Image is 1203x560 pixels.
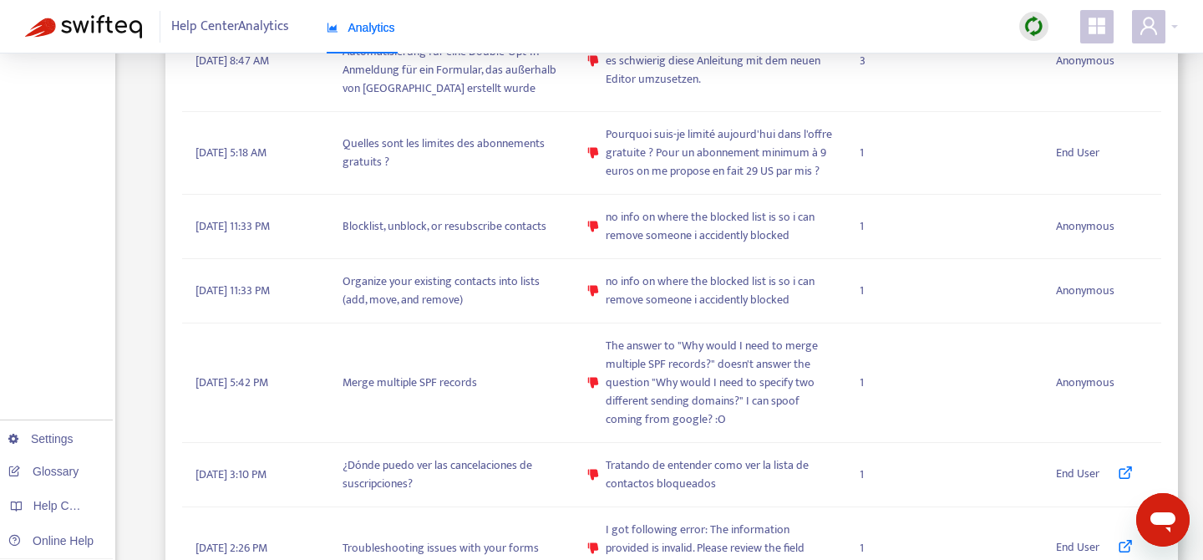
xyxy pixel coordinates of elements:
span: 1 [860,144,864,162]
span: 1 [860,374,864,392]
span: [DATE] 11:33 PM [195,217,270,236]
span: dislike [587,221,599,232]
span: Anonymous [1056,374,1114,392]
span: no info on where the blocked list is so i can remove someone i accidently blocked [606,272,834,309]
span: [DATE] 2:26 PM [195,539,267,557]
iframe: Button to launch messaging window [1136,493,1190,547]
span: dislike [587,469,599,481]
img: Swifteq [25,15,142,38]
span: dislike [587,147,599,159]
a: Online Help [8,534,94,547]
span: [DATE] 11:33 PM [195,282,270,300]
img: sync.dc5367851b00ba804db3.png [1023,16,1044,37]
span: no info on where the blocked list is so i can remove someone i accidently blocked [606,208,834,245]
span: Analytics [327,21,395,34]
span: End User [1056,144,1099,162]
span: The answer to "Why would I need to merge multiple SPF records?" doesn't answer the question "Why ... [606,337,834,429]
td: Klassischer Editor – Einrichten einer Automatisierung für eine Double-Opt-In-Anmeldung für ein Fo... [329,11,574,112]
td: ¿Dónde puedo ver las cancelaciones de suscripciones? [329,443,574,507]
a: Glossary [8,465,79,478]
a: Settings [8,432,74,445]
span: Pourquoi suis-je limité aujourd'hui dans l'offre gratuite ? Pour un abonnement minimum à 9 euros ... [606,125,834,181]
span: dislike [587,55,599,67]
span: Help Centers [33,499,102,512]
span: 1 [860,217,864,236]
span: dislike [587,542,599,554]
span: dislike [587,285,599,297]
td: Quelles sont les limites des abonnements gratuits ? [329,112,574,195]
span: Anonymous [1056,217,1114,236]
span: End User [1056,465,1099,485]
span: Tratando de entender como ver la lista de contactos bloqueados [606,456,834,493]
span: user [1139,16,1159,36]
span: [DATE] 8:47 AM [195,52,269,70]
span: area-chart [327,22,338,33]
span: [DATE] 5:18 AM [195,144,266,162]
td: Organize your existing contacts into lists (add, move, and remove) [329,259,574,323]
span: [DATE] 5:42 PM [195,374,268,392]
span: 3 [860,52,865,70]
span: 1 [860,466,864,484]
span: Anonymous [1056,282,1114,300]
span: 1 [860,282,864,300]
span: dislike [587,377,599,389]
span: 1 [860,539,864,557]
span: Help Center Analytics [171,11,289,43]
td: Blocklist, unblock, or resubscribe contacts [329,195,574,259]
span: Anonymous [1056,52,1114,70]
span: [DATE] 3:10 PM [195,466,266,484]
td: Merge multiple SPF records [329,323,574,443]
span: End User [1056,538,1099,558]
span: appstore [1087,16,1107,36]
span: Da nur noch der neue Editor verfügbar ist, ist es schwierig diese Anleitung mit dem neuen Editor ... [606,33,834,89]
